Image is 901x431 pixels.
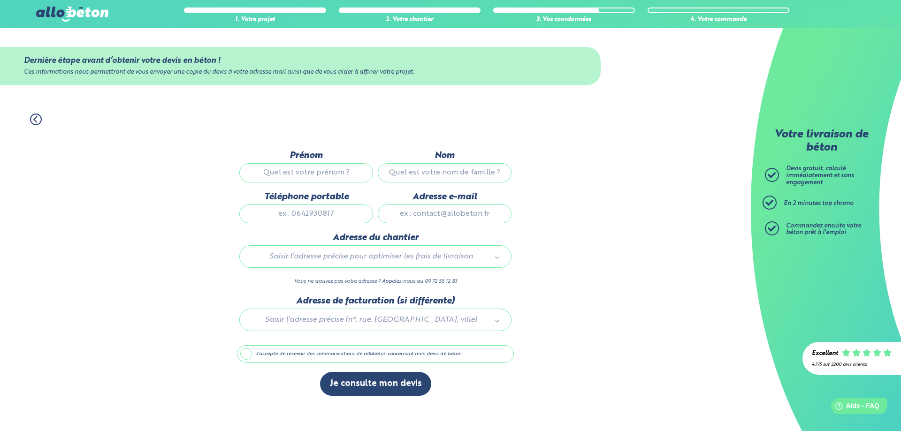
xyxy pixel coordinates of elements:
div: 4.7/5 sur 2300 avis clients [812,362,892,367]
div: 3. Vos coordonnées [493,16,635,23]
div: Dernière étape avant d’obtenir votre devis en béton ! [24,56,577,65]
div: Excellent [812,350,838,357]
span: Commandez ensuite votre béton prêt à l'emploi [786,223,861,236]
p: Vous ne trouvez pas votre adresse ? Appelez-nous au 09 72 55 12 83 [239,277,512,286]
label: Prénom [239,151,373,161]
p: Votre livraison de béton [767,129,875,154]
label: Téléphone portable [239,192,373,202]
iframe: Help widget launcher [817,394,891,421]
span: En 2 minutes top chrono [784,200,854,206]
div: Ces informations nous permettront de vous envoyer une copie du devis à votre adresse mail ainsi q... [24,69,577,76]
span: Devis gratuit, calculé immédiatement et sans engagement [786,166,854,185]
button: Je consulte mon devis [320,372,431,396]
span: Saisir l’adresse précise pour optimiser les frais de livraison [253,250,489,263]
div: 1. Votre projet [184,16,326,23]
a: Saisir l’adresse précise pour optimiser les frais de livraison [249,250,502,263]
label: Adresse du chantier [239,233,512,243]
input: ex : 0642930817 [239,204,373,223]
div: 4. Votre commande [648,16,789,23]
input: Quel est votre prénom ? [239,163,373,182]
input: Quel est votre nom de famille ? [378,163,512,182]
img: allobéton [36,7,108,22]
label: J'accepte de recevoir des communications de allobéton concernant mon devis de béton. [237,345,514,363]
label: Nom [378,151,512,161]
label: Adresse e-mail [378,192,512,202]
input: ex : contact@allobeton.fr [378,204,512,223]
div: 2. Votre chantier [339,16,481,23]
